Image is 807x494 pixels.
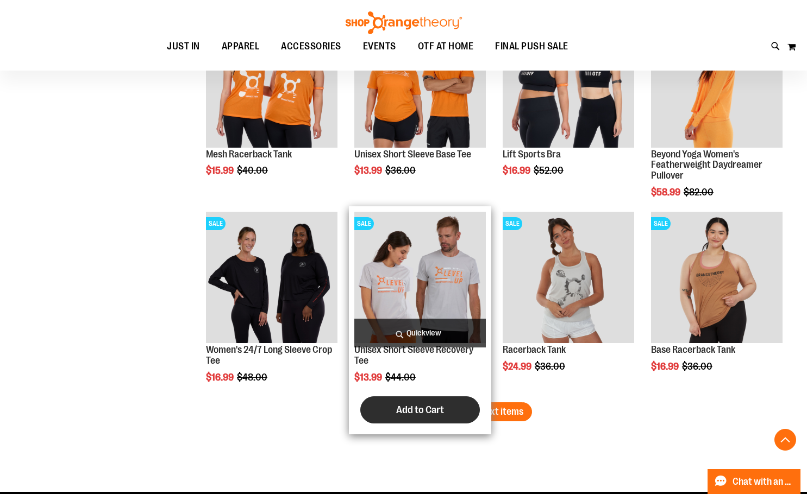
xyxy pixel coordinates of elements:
[354,344,473,366] a: Unisex Short Sleeve Recovery Tee
[503,212,634,343] img: Product image for Racerback Tank
[651,16,783,149] a: Product image for Beyond Yoga Womens Featherweight Daydreamer PulloverSALE
[503,344,566,355] a: Racerback Tank
[646,11,788,225] div: product
[354,149,471,160] a: Unisex Short Sleeve Base Tee
[360,396,480,423] button: Add to Cart
[354,217,374,230] span: SALE
[167,34,200,59] span: JUST IN
[385,165,417,176] span: $36.00
[156,34,211,59] a: JUST IN
[206,149,292,160] a: Mesh Racerback Tank
[354,212,486,345] a: Product image for Unisex Short Sleeve Recovery TeeSALE
[534,165,565,176] span: $52.00
[503,361,533,372] span: $24.99
[503,16,634,149] a: Main view of 2024 October Lift Sports BraSALE
[396,404,444,416] span: Add to Cart
[354,16,486,149] a: Product image for Unisex Short Sleeve Base TeeSALE
[651,16,783,148] img: Product image for Beyond Yoga Womens Featherweight Daydreamer Pullover
[281,34,341,59] span: ACCESSORIES
[495,34,568,59] span: FINAL PUSH SALE
[497,206,640,400] div: product
[270,34,352,59] a: ACCESSORIES
[206,212,337,345] a: Product image for Womens 24/7 LS Crop TeeSALE
[651,187,682,198] span: $58.99
[211,34,271,59] a: APPAREL
[206,344,332,366] a: Women's 24/7 Long Sleeve Crop Tee
[206,16,337,149] a: Product image for Mesh Racerback TankSALE
[354,16,486,148] img: Product image for Unisex Short Sleeve Base Tee
[646,206,788,400] div: product
[684,187,715,198] span: $82.00
[222,34,260,59] span: APPAREL
[363,34,396,59] span: EVENTS
[484,34,579,59] a: FINAL PUSH SALE
[774,429,796,451] button: Back To Top
[503,212,634,345] a: Product image for Racerback TankSALE
[651,344,735,355] a: Base Racerback Tank
[354,372,384,383] span: $13.99
[418,34,474,59] span: OTF AT HOME
[651,212,783,345] a: Product image for Base Racerback TankSALE
[651,361,680,372] span: $16.99
[354,319,486,347] a: Quickview
[451,402,532,421] button: Load next items
[349,206,491,434] div: product
[201,206,343,410] div: product
[206,212,337,343] img: Product image for Womens 24/7 LS Crop Tee
[206,217,226,230] span: SALE
[503,149,561,160] a: Lift Sports Bra
[503,16,634,148] img: Main view of 2024 October Lift Sports Bra
[460,406,523,417] span: Load next items
[535,361,567,372] span: $36.00
[682,361,714,372] span: $36.00
[407,34,485,59] a: OTF AT HOME
[708,469,801,494] button: Chat with an Expert
[352,34,407,59] a: EVENTS
[503,217,522,230] span: SALE
[206,16,337,148] img: Product image for Mesh Racerback Tank
[354,165,384,176] span: $13.99
[497,11,640,204] div: product
[385,372,417,383] span: $44.00
[344,11,464,34] img: Shop Orangetheory
[237,165,270,176] span: $40.00
[733,477,794,487] span: Chat with an Expert
[354,212,486,343] img: Product image for Unisex Short Sleeve Recovery Tee
[206,372,235,383] span: $16.99
[503,165,532,176] span: $16.99
[651,212,783,343] img: Product image for Base Racerback Tank
[206,165,235,176] span: $15.99
[651,149,762,181] a: Beyond Yoga Women's Featherweight Daydreamer Pullover
[237,372,269,383] span: $48.00
[651,217,671,230] span: SALE
[349,11,491,204] div: product
[201,11,343,204] div: product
